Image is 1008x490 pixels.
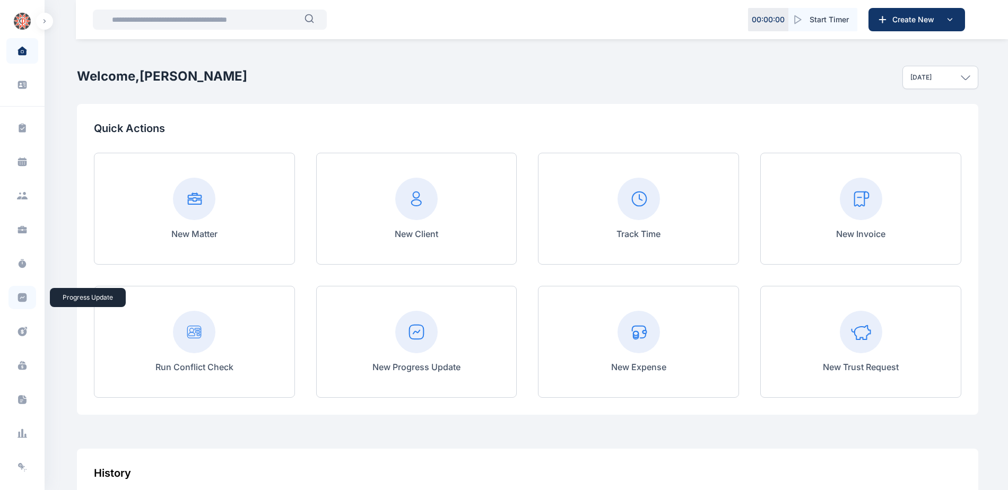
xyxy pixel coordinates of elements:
p: New Trust Request [823,361,899,373]
button: Create New [868,8,965,31]
p: [DATE] [910,73,932,82]
p: New Expense [611,361,666,373]
p: New Progress Update [372,361,460,373]
h2: Welcome, [PERSON_NAME] [77,68,247,85]
p: New Matter [171,227,218,240]
p: Run Conflict Check [155,361,233,373]
span: Create New [888,14,943,25]
p: Track Time [616,227,661,240]
button: Start Timer [788,8,857,31]
p: New Invoice [836,227,885,240]
span: Start Timer [810,14,849,25]
div: History [94,466,961,480]
p: New Client [395,227,438,240]
p: 00 : 00 : 00 [752,14,785,25]
p: Quick Actions [94,121,961,136]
